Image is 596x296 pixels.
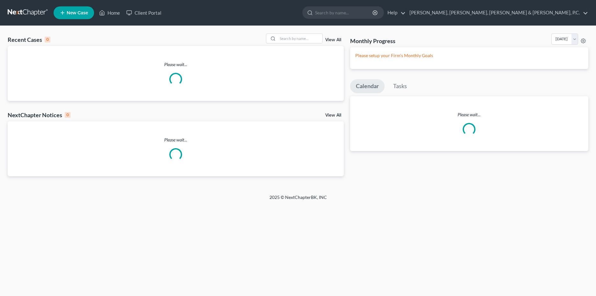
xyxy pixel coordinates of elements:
h3: Monthly Progress [350,37,395,45]
a: [PERSON_NAME], [PERSON_NAME], [PERSON_NAME] & [PERSON_NAME], P.C. [406,7,588,19]
a: View All [325,38,341,42]
a: Tasks [387,79,413,93]
a: Home [96,7,123,19]
a: Calendar [350,79,385,93]
div: 0 [65,112,70,118]
p: Please setup your Firm's Monthly Goals [355,52,583,59]
a: View All [325,113,341,118]
a: Help [384,7,406,19]
div: 0 [45,37,50,42]
p: Please wait... [350,111,588,118]
div: Recent Cases [8,36,50,43]
input: Search by name... [278,34,322,43]
span: New Case [67,11,88,15]
input: Search by name... [315,7,373,19]
a: Client Portal [123,7,165,19]
div: 2025 © NextChapterBK, INC [116,194,480,206]
p: Please wait... [8,137,344,143]
div: NextChapter Notices [8,111,70,119]
p: Please wait... [8,61,344,68]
